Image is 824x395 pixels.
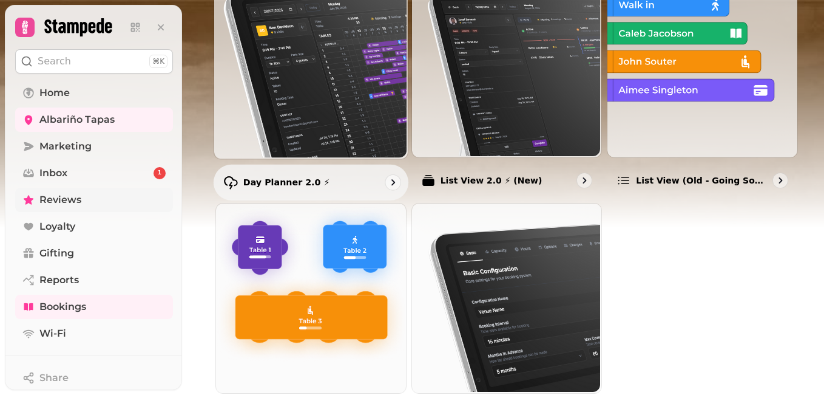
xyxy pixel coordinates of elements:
[39,371,69,385] span: Share
[15,215,173,239] a: Loyalty
[39,166,67,180] span: Inbox
[15,188,173,212] a: Reviews
[15,134,173,159] a: Marketing
[15,241,173,266] a: Gifting
[158,169,161,177] span: 1
[39,300,86,314] span: Bookings
[578,174,590,187] svg: go to
[15,108,173,132] a: Albariño Tapas
[774,174,786,187] svg: go to
[215,202,405,393] img: Floor Plans (beta)
[15,321,173,346] a: Wi-Fi
[39,219,75,234] span: Loyalty
[39,86,70,100] span: Home
[39,326,66,341] span: Wi-Fi
[15,268,173,292] a: Reports
[15,49,173,74] button: Search⌘K
[39,193,81,207] span: Reviews
[243,176,330,188] p: Day Planner 2.0 ⚡
[15,81,173,105] a: Home
[411,202,601,393] img: Configuration
[15,161,173,185] a: Inbox1
[387,176,399,188] svg: go to
[39,273,79,287] span: Reports
[149,55,167,68] div: ⌘K
[39,112,115,127] span: Albariño Tapas
[38,54,71,69] p: Search
[15,366,173,390] button: Share
[636,174,768,187] p: List view (Old - going soon)
[39,139,92,154] span: Marketing
[15,295,173,319] a: Bookings
[39,246,74,261] span: Gifting
[441,174,542,187] p: List View 2.0 ⚡ (New)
